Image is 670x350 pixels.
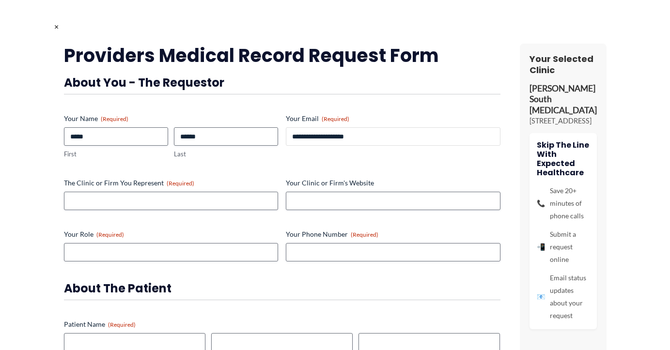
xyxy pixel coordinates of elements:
[322,115,349,122] span: (Required)
[537,290,545,303] span: 📧
[174,150,278,159] label: Last
[54,22,59,31] span: ×
[530,83,597,117] p: [PERSON_NAME] South [MEDICAL_DATA]
[537,184,590,222] li: Save 20+ minutes of phone calls
[530,53,597,76] h3: Your Selected Clinic
[64,114,128,123] legend: Your Name
[64,281,500,296] h3: About the Patient
[537,228,590,266] li: Submit a request online
[286,229,500,239] label: Your Phone Number
[537,140,590,178] h4: Skip The Line With Expected Healthcare
[351,231,378,238] span: (Required)
[64,44,500,67] h2: Providers Medical Record Request Form
[64,178,279,188] label: The Clinic or Firm You Represent
[537,241,545,253] span: 📲
[96,231,124,238] span: (Required)
[64,150,168,159] label: First
[286,178,500,188] label: Your Clinic or Firm's Website
[64,320,136,329] legend: Patient Name
[64,75,500,90] h3: About You - The Requestor
[286,114,500,123] label: Your Email
[64,229,279,239] label: Your Role
[530,116,597,126] p: [STREET_ADDRESS]
[537,272,590,322] li: Email status updates about your request
[167,180,194,187] span: (Required)
[101,115,128,122] span: (Required)
[537,197,545,210] span: 📞
[108,321,136,328] span: (Required)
